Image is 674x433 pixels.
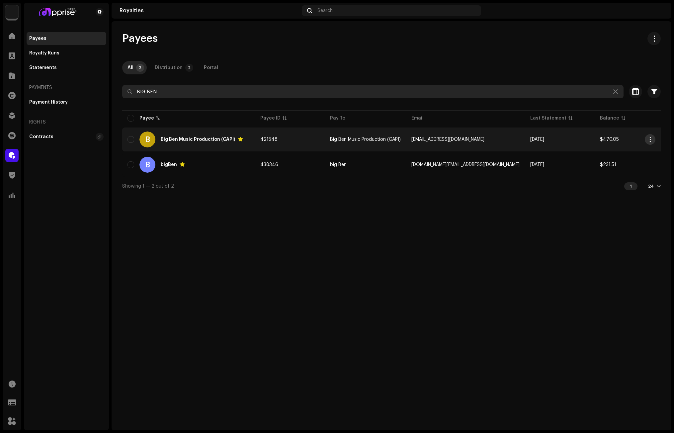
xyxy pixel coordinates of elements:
[155,61,183,74] div: Distribution
[330,162,347,167] span: big Ben
[185,64,193,72] p-badge: 2
[127,61,133,74] div: All
[29,50,59,56] div: Royalty Runs
[600,115,619,122] div: Balance
[260,115,281,122] div: Payee ID
[5,5,19,19] img: 1c16f3de-5afb-4452-805d-3f3454e20b1b
[120,8,299,13] div: Royalties
[29,65,57,70] div: Statements
[139,157,155,173] div: B
[29,134,53,139] div: Contracts
[317,8,333,13] span: Search
[139,131,155,147] div: B
[27,32,106,45] re-m-nav-item: Payees
[27,114,106,130] re-a-nav-header: Rights
[161,162,177,167] div: bigBen
[161,137,235,142] div: Big Ben Music Production (GAPI)
[139,115,154,122] div: Payee
[260,137,278,142] span: 421548
[624,182,637,190] div: 1
[27,130,106,143] re-m-nav-item: Contracts
[260,162,278,167] span: 438346
[653,5,663,16] img: 94355213-6620-4dec-931c-2264d4e76804
[411,162,520,167] span: karlhauth.kh@gmail.com
[136,64,144,72] p-badge: 2
[600,137,619,142] span: $470.05
[530,137,544,142] span: Jul 2025
[411,137,484,142] span: bigbenmusic@yahoo.co.uk
[204,61,218,74] div: Portal
[122,184,174,189] span: Showing 1 — 2 out of 2
[29,36,46,41] div: Payees
[27,80,106,96] re-a-nav-header: Payments
[122,85,624,98] input: Search
[530,115,566,122] div: Last Statement
[27,96,106,109] re-m-nav-item: Payment History
[530,162,544,167] span: Jul 2025
[29,100,68,105] div: Payment History
[330,137,401,142] span: Big Ben Music Production (GAPI)
[648,184,654,189] div: 24
[27,46,106,60] re-m-nav-item: Royalty Runs
[27,61,106,74] re-m-nav-item: Statements
[600,162,616,167] span: $231.51
[122,32,158,45] span: Payees
[29,8,85,16] img: bf2740f5-a004-4424-adf7-7bc84ff11fd7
